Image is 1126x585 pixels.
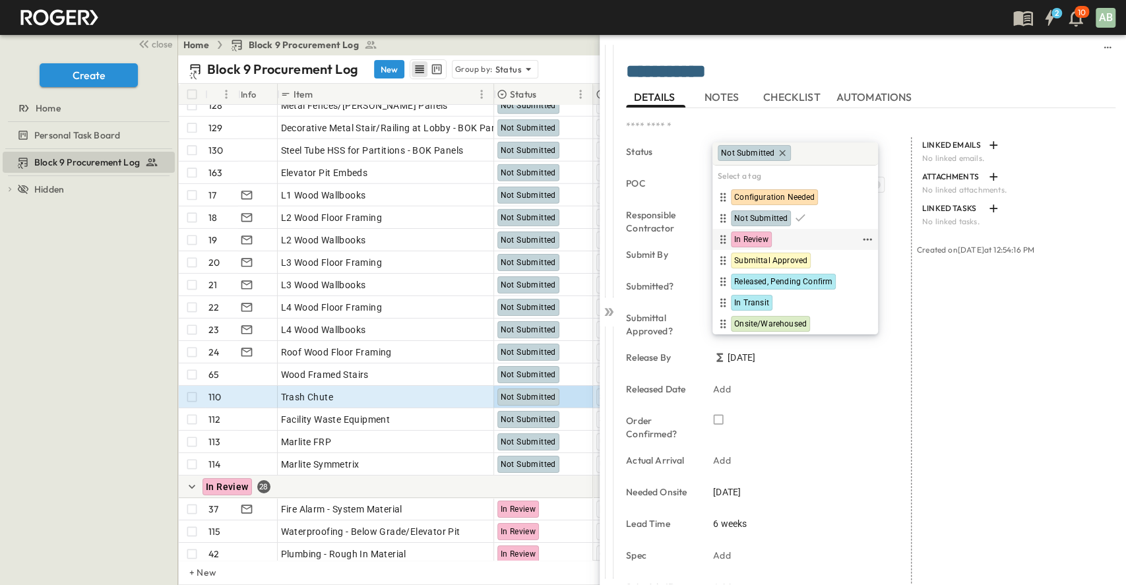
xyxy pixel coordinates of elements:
[208,458,221,471] p: 114
[208,211,217,224] p: 18
[281,99,448,112] span: Metal Fences/[PERSON_NAME] Panels
[501,213,556,222] span: Not Submitted
[713,383,731,396] p: Add
[626,454,695,467] p: Actual Arrival
[208,301,219,314] p: 22
[917,245,1034,255] span: Created on [DATE] at 12:54:16 PM
[189,566,197,579] p: + New
[501,348,556,357] span: Not Submitted
[455,63,493,76] p: Group by:
[728,351,755,364] span: [DATE]
[510,88,536,101] p: Status
[1100,40,1115,55] button: sidedrawer-menu
[208,368,219,381] p: 65
[205,84,238,105] div: #
[474,86,489,102] button: Menu
[734,319,807,329] span: Onsite/Warehoused
[713,454,731,467] p: Add
[207,60,358,78] p: Block 9 Procurement Log
[922,203,983,214] p: LINKED TASKS
[208,525,221,538] p: 115
[218,86,234,102] button: Menu
[208,121,223,135] p: 129
[501,258,556,267] span: Not Submitted
[734,276,832,287] span: Released, Pending Confirm
[626,280,695,293] p: Submitted?
[281,525,460,538] span: Waterproofing - Below Grade/Elevator Pit
[626,549,695,562] p: Spec
[281,503,402,516] span: Fire Alarm - System Material
[281,233,366,247] span: L2 Wood Wallbooks
[501,505,536,514] span: In Review
[715,274,875,290] div: Released, Pending Confirm
[922,216,1108,227] p: No linked tasks.
[374,60,404,78] button: New
[208,390,222,404] p: 110
[208,189,216,202] p: 17
[501,303,556,312] span: Not Submitted
[715,253,875,268] div: Submittal Approved
[281,413,391,426] span: Facility Waste Equipment
[410,59,447,79] div: table view
[281,368,369,381] span: Wood Framed Stairs
[763,91,823,103] span: CHECKLIST
[501,325,556,334] span: Not Submitted
[152,38,172,51] span: close
[183,38,385,51] nav: breadcrumbs
[210,87,225,102] button: Sort
[734,255,807,266] span: Submittal Approved
[428,61,445,77] button: kanban view
[3,152,175,173] div: test
[501,191,556,200] span: Not Submitted
[208,346,219,359] p: 24
[34,183,64,196] span: Hidden
[626,517,695,530] p: Lead Time
[539,87,553,102] button: Sort
[713,485,741,499] span: [DATE]
[34,156,140,169] span: Block 9 Procurement Log
[281,256,382,269] span: L3 Wood Floor Framing
[704,91,741,103] span: NOTES
[281,166,368,179] span: Elevator Pit Embeds
[1096,8,1115,28] div: AB
[734,192,815,202] span: Configuration Needed
[626,383,695,396] p: Released Date
[501,370,556,379] span: Not Submitted
[501,415,556,424] span: Not Submitted
[238,84,278,105] div: Info
[634,91,677,103] span: DETAILS
[315,87,330,102] button: Sort
[922,171,983,182] p: ATTACHMENTS
[721,148,774,158] span: Not Submitted
[922,140,983,150] p: LINKED EMAILS
[281,189,366,202] span: L1 Wood Wallbooks
[734,297,769,308] span: In Transit
[281,144,464,157] span: Steel Tube HSS for Partitions - BOK Panels
[281,435,331,448] span: Marlite FRP
[40,63,138,87] button: Create
[208,547,219,561] p: 42
[715,316,875,332] div: Onsite/Warehoused
[34,129,120,142] span: Personal Task Board
[501,392,556,402] span: Not Submitted
[281,323,366,336] span: L4 Wood Wallbooks
[3,125,175,146] div: test
[281,390,333,404] span: Trash Chute
[208,413,221,426] p: 112
[281,301,382,314] span: L4 Wood Floor Framing
[208,144,224,157] p: 130
[712,166,878,187] h6: Select a tag
[501,146,556,155] span: Not Submitted
[626,311,695,338] p: Submittal Approved?
[183,38,209,51] a: Home
[626,177,695,190] p: POC
[501,168,556,177] span: Not Submitted
[36,102,61,115] span: Home
[501,437,556,446] span: Not Submitted
[626,145,695,158] p: Status
[626,485,695,499] p: Needed Onsite
[249,38,359,51] span: Block 9 Procurement Log
[208,323,219,336] p: 23
[281,121,509,135] span: Decorative Metal Stair/Railing at Lobby - BOK Panels
[281,346,392,359] span: Roof Wood Floor Framing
